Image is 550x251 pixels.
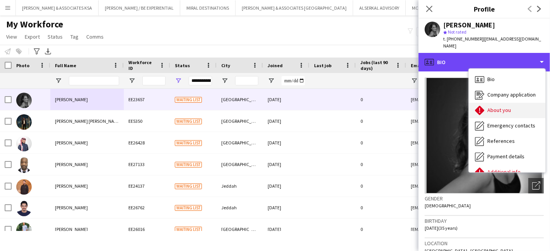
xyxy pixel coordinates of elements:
[443,36,483,42] span: t. [PHONE_NUMBER]
[16,179,32,195] img: Abdullah Sayed
[418,4,550,14] h3: Profile
[360,59,392,71] span: Jobs (last 90 days)
[217,175,263,197] div: Jeddah
[263,219,309,240] div: [DATE]
[263,154,309,175] div: [DATE]
[124,154,170,175] div: EE27133
[124,132,170,153] div: EE26428
[235,76,258,85] input: City Filter Input
[487,168,521,175] span: Additional info
[528,178,544,193] div: Open photos pop-in
[175,162,202,168] span: Waiting list
[425,78,544,193] img: Crew avatar or photo
[25,33,40,40] span: Export
[425,195,544,202] h3: Gender
[217,89,263,110] div: [GEOGRAPHIC_DATA]
[314,63,331,68] span: Last job
[128,59,156,71] span: Workforce ID
[268,77,275,84] button: Open Filter Menu
[487,91,536,98] span: Company application
[469,165,545,180] div: Additional info
[67,32,82,42] a: Tag
[217,132,263,153] div: [GEOGRAPHIC_DATA]
[469,134,545,149] div: References
[99,0,180,15] button: [PERSON_NAME] / BE EXPERIENTIAL
[469,149,545,165] div: Payment details
[263,197,309,218] div: [DATE]
[425,217,544,224] h3: Birthday
[55,118,121,124] span: [PERSON_NAME] [PERSON_NAME]
[55,161,88,167] span: [PERSON_NAME]
[353,0,406,15] button: ALSERKAL ADVISORY
[142,76,166,85] input: Workforce ID Filter Input
[55,183,88,189] span: [PERSON_NAME]
[356,175,406,197] div: 0
[43,47,53,56] app-action-btn: Export XLSX
[180,0,236,15] button: MIRAL DESTINATIONS
[55,140,88,146] span: [PERSON_NAME]
[16,93,32,108] img: Aastha Rohella
[217,219,263,240] div: [GEOGRAPHIC_DATA]
[55,97,88,102] span: [PERSON_NAME]
[55,226,88,232] span: [PERSON_NAME]
[86,33,104,40] span: Comms
[16,63,29,68] span: Photo
[406,0,445,15] button: MCH GLOBAL
[425,203,471,209] span: [DEMOGRAPHIC_DATA]
[70,33,79,40] span: Tag
[487,76,495,83] span: Bio
[221,63,230,68] span: City
[425,240,544,247] h3: Location
[124,219,170,240] div: EE26016
[16,158,32,173] img: ABDULHALIM AHMED
[3,32,20,42] a: View
[175,205,202,211] span: Waiting list
[175,119,202,124] span: Waiting list
[69,76,119,85] input: Full Name Filter Input
[469,103,545,118] div: About you
[175,183,202,189] span: Waiting list
[418,53,550,71] div: Bio
[236,0,353,15] button: [PERSON_NAME] & ASSOCIATES [GEOGRAPHIC_DATA]
[443,36,541,49] span: | [EMAIL_ADDRESS][DOMAIN_NAME]
[263,89,309,110] div: [DATE]
[6,19,63,30] span: My Workforce
[44,32,66,42] a: Status
[448,29,466,35] span: Not rated
[48,33,63,40] span: Status
[469,72,545,87] div: Bio
[16,0,99,15] button: [PERSON_NAME] & ASSOCIATES KSA
[411,63,423,68] span: Email
[268,63,283,68] span: Joined
[55,63,76,68] span: Full Name
[32,47,41,56] app-action-btn: Advanced filters
[175,140,202,146] span: Waiting list
[124,175,170,197] div: EE24137
[487,122,535,129] span: Emergency contacts
[16,136,32,151] img: Abdulelah Bawazeer
[469,118,545,134] div: Emergency contacts
[356,154,406,175] div: 0
[83,32,107,42] a: Comms
[411,77,418,84] button: Open Filter Menu
[16,222,32,238] img: Ahmed Abdellfatah
[425,225,458,231] span: [DATE] (35 years)
[356,110,406,132] div: 0
[16,201,32,216] img: Abdullah Subahi
[175,63,190,68] span: Status
[22,32,43,42] a: Export
[356,89,406,110] div: 0
[356,197,406,218] div: 0
[124,197,170,218] div: EE26762
[124,89,170,110] div: EE23657
[416,27,455,36] button: Everyone5,879
[217,110,263,132] div: [GEOGRAPHIC_DATA]
[55,205,88,210] span: [PERSON_NAME]
[128,77,135,84] button: Open Filter Menu
[282,76,305,85] input: Joined Filter Input
[124,110,170,132] div: EE5350
[487,153,524,160] span: Payment details
[6,33,17,40] span: View
[443,22,495,29] div: [PERSON_NAME]
[221,77,228,84] button: Open Filter Menu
